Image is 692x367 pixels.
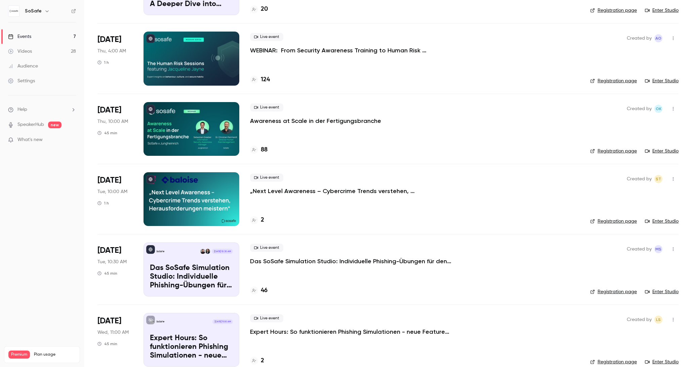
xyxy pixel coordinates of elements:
span: Tue, 10:30 AM [97,259,127,265]
a: 46 [250,286,268,295]
span: Premium [8,351,30,359]
div: Sep 10 Wed, 11:00 AM (Europe/Berlin) [97,313,133,367]
span: Live event [250,33,283,41]
a: Expert Hours: So funktionieren Phishing Simulationen - neue Features, Tipps & Tricks [250,328,452,336]
a: Registration page [590,7,637,14]
li: help-dropdown-opener [8,106,76,113]
span: new [48,122,62,128]
span: [DATE] [97,316,121,326]
h4: 2 [261,356,264,365]
iframe: Noticeable Trigger [68,137,76,143]
div: Sep 9 Tue, 10:00 AM (Europe/Berlin) [97,172,133,226]
img: Gabriel Simkin [200,249,205,254]
span: [DATE] [97,245,121,256]
span: Olga Krukova [654,105,662,113]
a: Expert Hours: So funktionieren Phishing Simulationen - neue Features, Tipps & TricksSoSafe[DATE] ... [144,313,239,367]
span: Wed, 11:00 AM [97,329,129,336]
span: AO [655,34,661,42]
span: Created by [627,316,652,324]
span: Help [17,106,27,113]
span: Markus Stalf [654,245,662,253]
a: 20 [250,5,268,14]
span: What's new [17,136,43,143]
h4: 2 [261,216,264,225]
p: SoSafe [156,250,165,253]
a: Enter Studio [645,218,679,225]
span: OK [656,105,661,113]
div: 1 h [97,200,109,206]
div: Settings [8,78,35,84]
span: Live event [250,103,283,111]
h6: SoSafe [25,8,42,14]
div: 45 min [97,130,117,136]
a: Enter Studio [645,78,679,84]
a: Das SoSafe Simulation Studio: Individuelle Phishing-Übungen für den öffentlichen SektorSoSafeArzu... [144,242,239,296]
p: Expert Hours: So funktionieren Phishing Simulationen - neue Features, Tipps & Tricks [150,334,233,360]
a: „Next Level Awareness – Cybercrime Trends verstehen, Herausforderungen meistern“ Telekom Schweiz ... [250,187,452,195]
p: Das SoSafe Simulation Studio: Individuelle Phishing-Übungen für den öffentlichen Sektor [150,264,233,290]
div: Sep 9 Tue, 10:30 AM (Europe/Berlin) [97,242,133,296]
span: Tue, 10:00 AM [97,188,127,195]
span: Luise Schulz [654,316,662,324]
span: Live event [250,314,283,322]
span: Alba Oni [654,34,662,42]
span: Created by [627,245,652,253]
div: 45 min [97,271,117,276]
span: Stefanie Theil [654,175,662,183]
span: [DATE] 11:00 AM [212,319,233,324]
a: Enter Studio [645,288,679,295]
div: Sep 4 Thu, 10:00 AM (Europe/Berlin) [97,102,133,156]
span: [DATE] [97,105,121,116]
img: Arzu Döver [205,249,210,254]
a: 88 [250,145,268,154]
span: Live event [250,244,283,252]
a: Registration page [590,148,637,154]
div: Sep 4 Thu, 12:00 PM (Australia/Sydney) [97,32,133,85]
a: Enter Studio [645,148,679,154]
h4: 20 [261,5,268,14]
span: [DATE] [97,175,121,186]
div: 45 min [97,341,117,347]
div: Videos [8,48,32,55]
span: [DATE] [97,34,121,45]
span: [DATE] 10:30 AM [212,249,233,254]
span: MS [655,245,661,253]
span: Live event [250,174,283,182]
div: Audience [8,63,38,70]
a: Registration page [590,78,637,84]
a: Registration page [590,288,637,295]
a: Registration page [590,218,637,225]
span: Thu, 4:00 AM [97,48,126,54]
span: Created by [627,34,652,42]
p: SoSafe [156,320,165,323]
a: Registration page [590,359,637,365]
a: WEBINAR: From Security Awareness Training to Human Risk Management [250,46,452,54]
a: Enter Studio [645,7,679,14]
a: 2 [250,216,264,225]
h4: 46 [261,286,268,295]
h4: 124 [261,75,270,84]
span: Created by [627,175,652,183]
div: 1 h [97,60,109,65]
span: Thu, 10:00 AM [97,118,128,125]
a: 2 [250,356,264,365]
span: Plan usage [34,352,76,357]
h4: 88 [261,145,268,154]
span: ST [656,175,661,183]
a: SpeakerHub [17,121,44,128]
a: 124 [250,75,270,84]
div: Events [8,33,31,40]
span: Created by [627,105,652,113]
a: Enter Studio [645,359,679,365]
span: LS [656,316,661,324]
a: Awareness at Scale in der Fertigungsbranche [250,117,381,125]
img: SoSafe [8,6,19,16]
a: Das SoSafe Simulation Studio: Individuelle Phishing-Übungen für den öffentlichen Sektor [250,257,452,265]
